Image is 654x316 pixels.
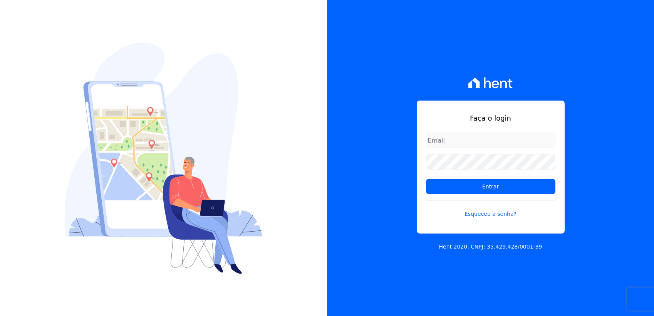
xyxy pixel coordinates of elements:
input: Email [426,133,555,148]
p: Hent 2020. CNPJ: 35.429.428/0001-39 [439,243,542,251]
h1: Faça o login [426,113,555,123]
img: Login [65,42,263,274]
a: Esqueceu a senha? [426,200,555,218]
input: Entrar [426,179,555,194]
